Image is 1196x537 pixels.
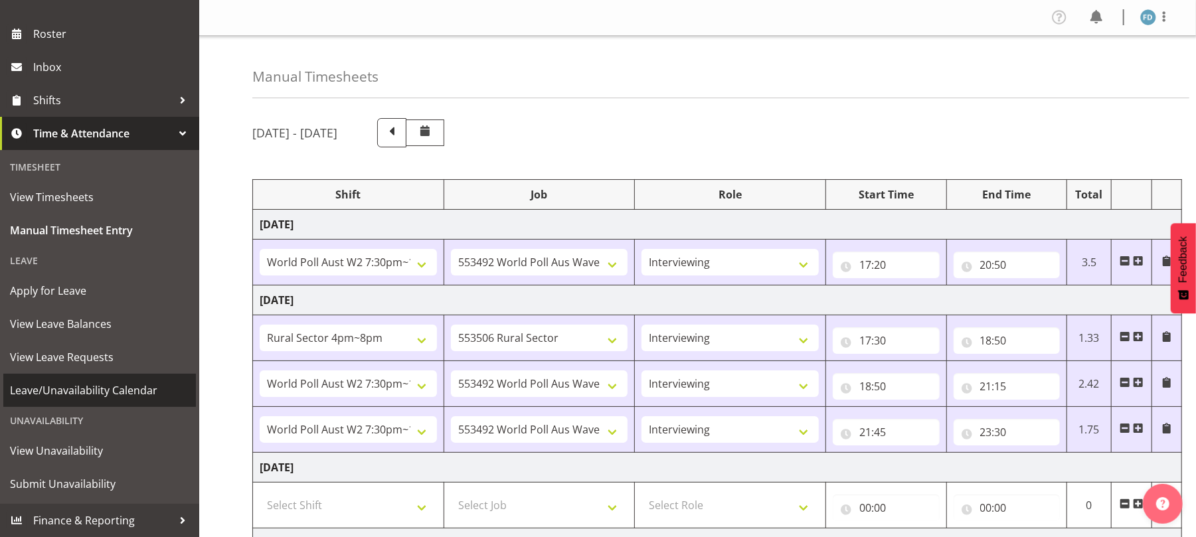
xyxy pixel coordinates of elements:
[10,281,189,301] span: Apply for Leave
[252,69,379,84] h4: Manual Timesheets
[10,380,189,400] span: Leave/Unavailability Calendar
[3,434,196,467] a: View Unavailability
[451,187,628,202] div: Job
[10,347,189,367] span: View Leave Requests
[833,327,940,354] input: Click to select...
[1140,9,1156,25] img: foziah-dean1868.jpg
[954,187,1061,202] div: End Time
[1067,315,1112,361] td: 1.33
[3,247,196,274] div: Leave
[3,153,196,181] div: Timesheet
[641,187,819,202] div: Role
[10,220,189,240] span: Manual Timesheet Entry
[833,419,940,445] input: Click to select...
[1074,187,1104,202] div: Total
[253,453,1182,483] td: [DATE]
[833,187,940,202] div: Start Time
[3,214,196,247] a: Manual Timesheet Entry
[833,495,940,521] input: Click to select...
[253,210,1182,240] td: [DATE]
[833,252,940,278] input: Click to select...
[33,57,193,77] span: Inbox
[252,125,337,140] h5: [DATE] - [DATE]
[3,274,196,307] a: Apply for Leave
[954,252,1061,278] input: Click to select...
[33,90,173,110] span: Shifts
[1067,240,1112,285] td: 3.5
[3,374,196,407] a: Leave/Unavailability Calendar
[3,341,196,374] a: View Leave Requests
[954,419,1061,445] input: Click to select...
[33,510,173,530] span: Finance & Reporting
[33,24,193,44] span: Roster
[10,441,189,461] span: View Unavailability
[1177,236,1189,283] span: Feedback
[10,474,189,494] span: Submit Unavailability
[3,181,196,214] a: View Timesheets
[10,187,189,207] span: View Timesheets
[33,123,173,143] span: Time & Attendance
[1156,497,1169,510] img: help-xxl-2.png
[1067,483,1112,528] td: 0
[954,495,1061,521] input: Click to select...
[260,187,437,202] div: Shift
[1067,361,1112,407] td: 2.42
[10,314,189,334] span: View Leave Balances
[1067,407,1112,453] td: 1.75
[3,407,196,434] div: Unavailability
[1171,223,1196,313] button: Feedback - Show survey
[954,373,1061,400] input: Click to select...
[3,467,196,500] a: Submit Unavailability
[954,327,1061,354] input: Click to select...
[3,307,196,341] a: View Leave Balances
[833,373,940,400] input: Click to select...
[253,285,1182,315] td: [DATE]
